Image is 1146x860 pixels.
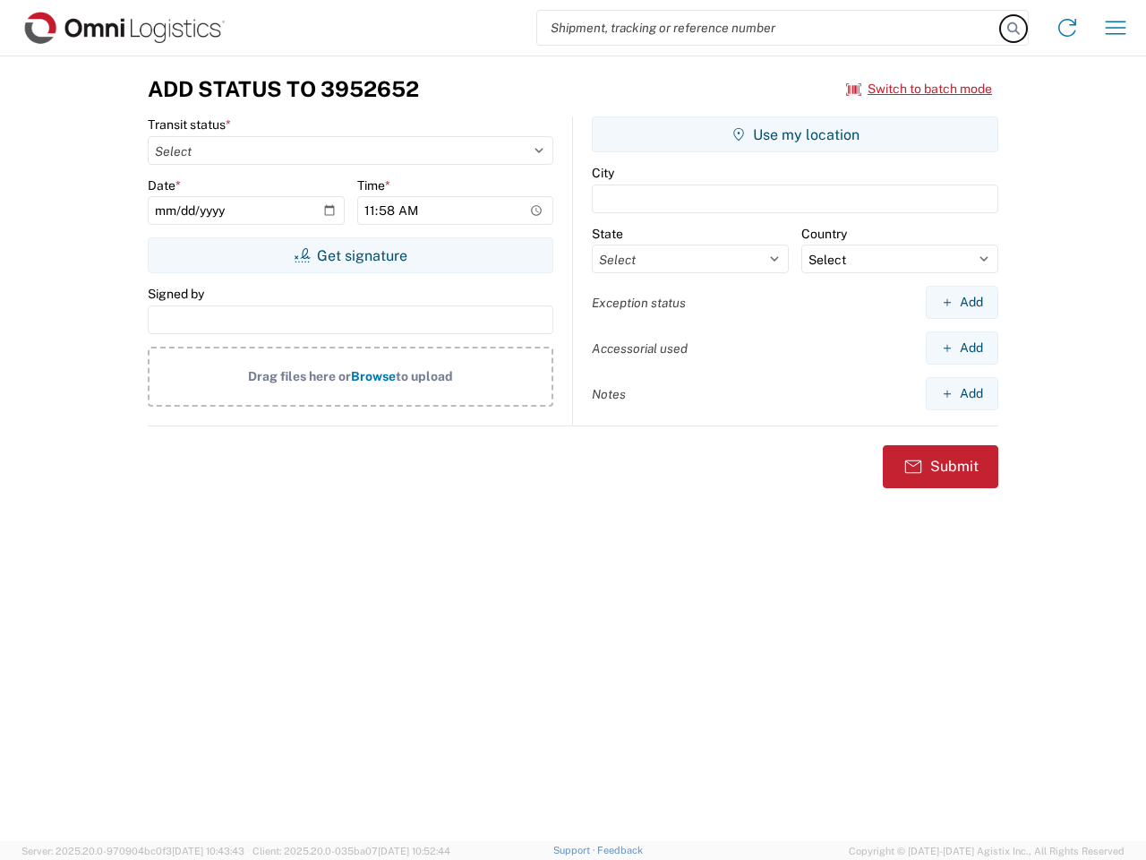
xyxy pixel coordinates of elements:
[926,286,998,319] button: Add
[592,226,623,242] label: State
[592,340,688,357] label: Accessorial used
[597,845,643,856] a: Feedback
[801,226,847,242] label: Country
[926,377,998,410] button: Add
[148,237,553,273] button: Get signature
[357,177,390,193] label: Time
[172,846,244,856] span: [DATE] 10:43:43
[148,76,419,102] h3: Add Status to 3952652
[537,11,1001,45] input: Shipment, tracking or reference number
[553,845,598,856] a: Support
[846,74,992,104] button: Switch to batch mode
[926,331,998,365] button: Add
[396,369,453,383] span: to upload
[592,386,626,402] label: Notes
[592,116,998,152] button: Use my location
[148,286,204,302] label: Signed by
[351,369,396,383] span: Browse
[148,177,181,193] label: Date
[378,846,450,856] span: [DATE] 10:52:44
[592,295,686,311] label: Exception status
[883,445,998,488] button: Submit
[21,846,244,856] span: Server: 2025.20.0-970904bc0f3
[592,165,614,181] label: City
[248,369,351,383] span: Drag files here or
[849,843,1125,859] span: Copyright © [DATE]-[DATE] Agistix Inc., All Rights Reserved
[148,116,231,133] label: Transit status
[252,846,450,856] span: Client: 2025.20.0-035ba07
